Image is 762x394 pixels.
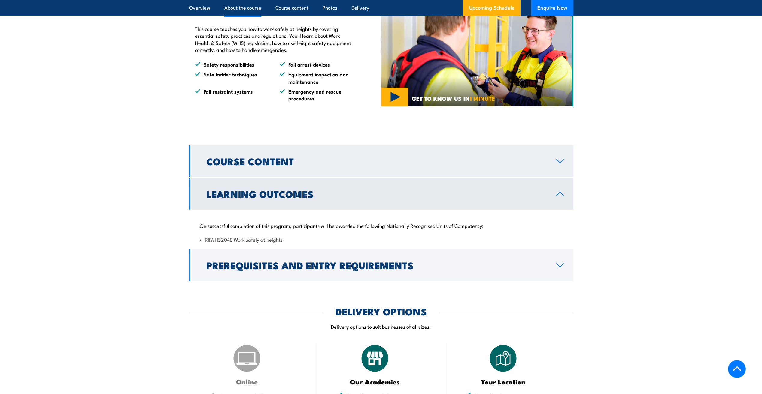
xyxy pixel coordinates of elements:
[206,157,547,165] h2: Course Content
[206,190,547,198] h2: Learning Outcomes
[189,145,573,177] a: Course Content
[200,236,563,243] li: RIIWHS204E Work safely at heights
[200,222,563,228] p: On successful completion of this program, participants will be awarded the following Nationally R...
[381,3,573,106] img: Work Safely at Heights TRAINING (2)
[189,178,573,210] a: Learning Outcomes
[189,249,573,281] a: Prerequisites and Entry Requirements
[332,378,418,385] h3: Our Academies
[195,71,269,85] li: Safe ladder techniques
[189,323,573,330] p: Delivery options to suit businesses of all sizes.
[195,88,269,102] li: Fall restraint systems
[412,96,495,101] span: GET TO KNOW US IN
[195,25,354,53] p: This course teaches you how to work safely at heights by covering essential safety practices and ...
[204,378,290,385] h3: Online
[280,71,354,85] li: Equipment inspection and maintenance
[280,61,354,68] li: Fall arrest devices
[335,307,427,315] h2: DELIVERY OPTIONS
[195,61,269,68] li: Safety responsibilities
[470,94,495,103] strong: 1 MINUTE
[280,88,354,102] li: Emergency and rescue procedures
[206,261,547,269] h2: Prerequisites and Entry Requirements
[460,378,546,385] h3: Your Location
